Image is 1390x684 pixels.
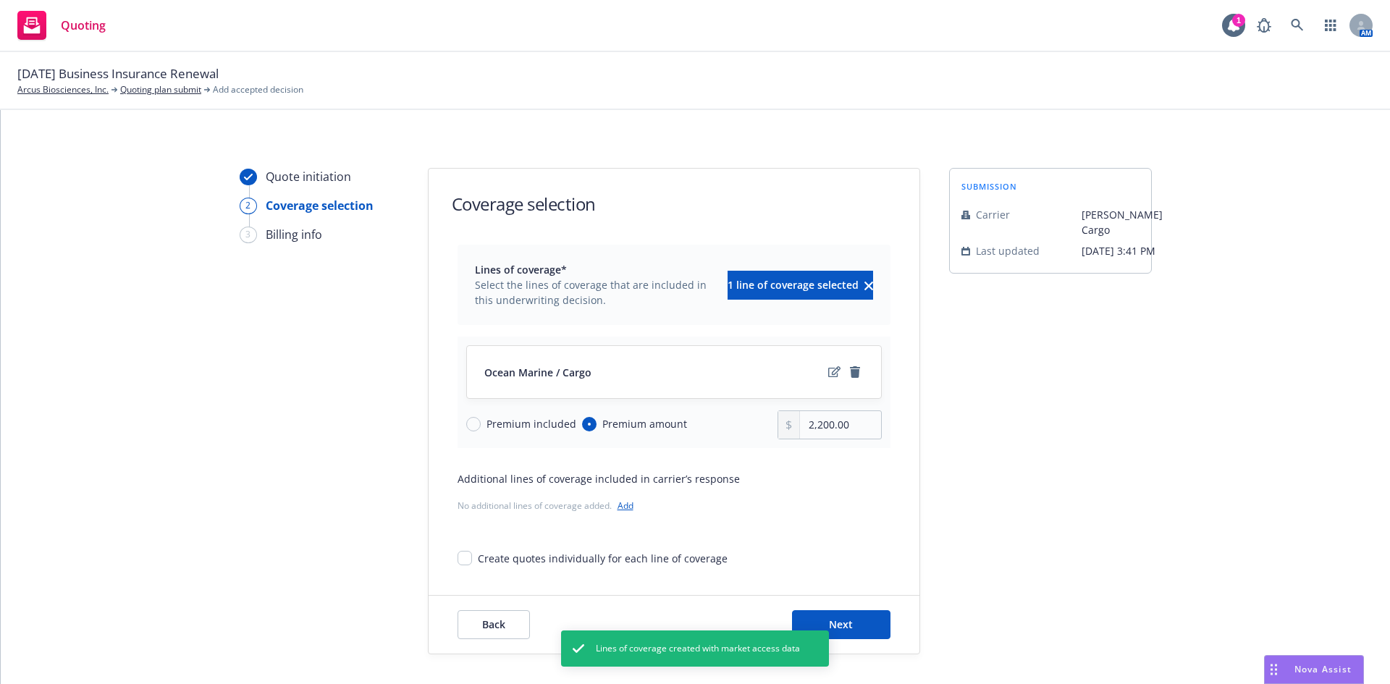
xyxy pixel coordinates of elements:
[120,83,201,96] a: Quoting plan submit
[846,363,864,381] a: remove
[596,642,800,655] span: Lines of coverage created with market access data
[17,64,219,83] span: [DATE] Business Insurance Renewal
[618,499,633,512] a: Add
[486,416,576,431] span: Premium included
[61,20,106,31] span: Quoting
[266,226,322,243] div: Billing info
[1265,656,1283,683] div: Drag to move
[792,610,890,639] button: Next
[452,192,596,216] h1: Coverage selection
[1316,11,1345,40] a: Switch app
[728,278,859,292] span: 1 line of coverage selected
[1232,14,1245,27] div: 1
[475,277,719,308] span: Select the lines of coverage that are included in this underwriting decision.
[728,271,873,300] button: 1 line of coverage selectedclear selection
[976,243,1040,258] span: Last updated
[458,498,890,513] div: No additional lines of coverage added.
[213,83,303,96] span: Add accepted decision
[582,417,597,431] input: Premium amount
[1082,243,1163,258] span: [DATE] 3:41 PM
[478,551,728,566] div: Create quotes individually for each line of coverage
[1283,11,1312,40] a: Search
[266,168,351,185] div: Quote initiation
[240,227,257,243] div: 3
[484,365,591,380] span: Ocean Marine / Cargo
[829,617,853,631] span: Next
[1294,663,1352,675] span: Nova Assist
[1082,207,1163,237] span: [PERSON_NAME] Cargo
[482,617,505,631] span: Back
[17,83,109,96] a: Arcus Biosciences, Inc.
[458,471,890,486] div: Additional lines of coverage included in carrier’s response
[240,198,257,214] div: 2
[826,363,843,381] a: edit
[864,282,873,290] svg: clear selection
[800,411,880,439] input: 0.00
[602,416,687,431] span: Premium amount
[12,5,111,46] a: Quoting
[976,207,1010,222] span: Carrier
[475,262,719,277] span: Lines of coverage*
[266,197,374,214] div: Coverage selection
[1264,655,1364,684] button: Nova Assist
[1250,11,1279,40] a: Report a Bug
[458,610,530,639] button: Back
[466,417,481,431] input: Premium included
[961,180,1017,193] span: submission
